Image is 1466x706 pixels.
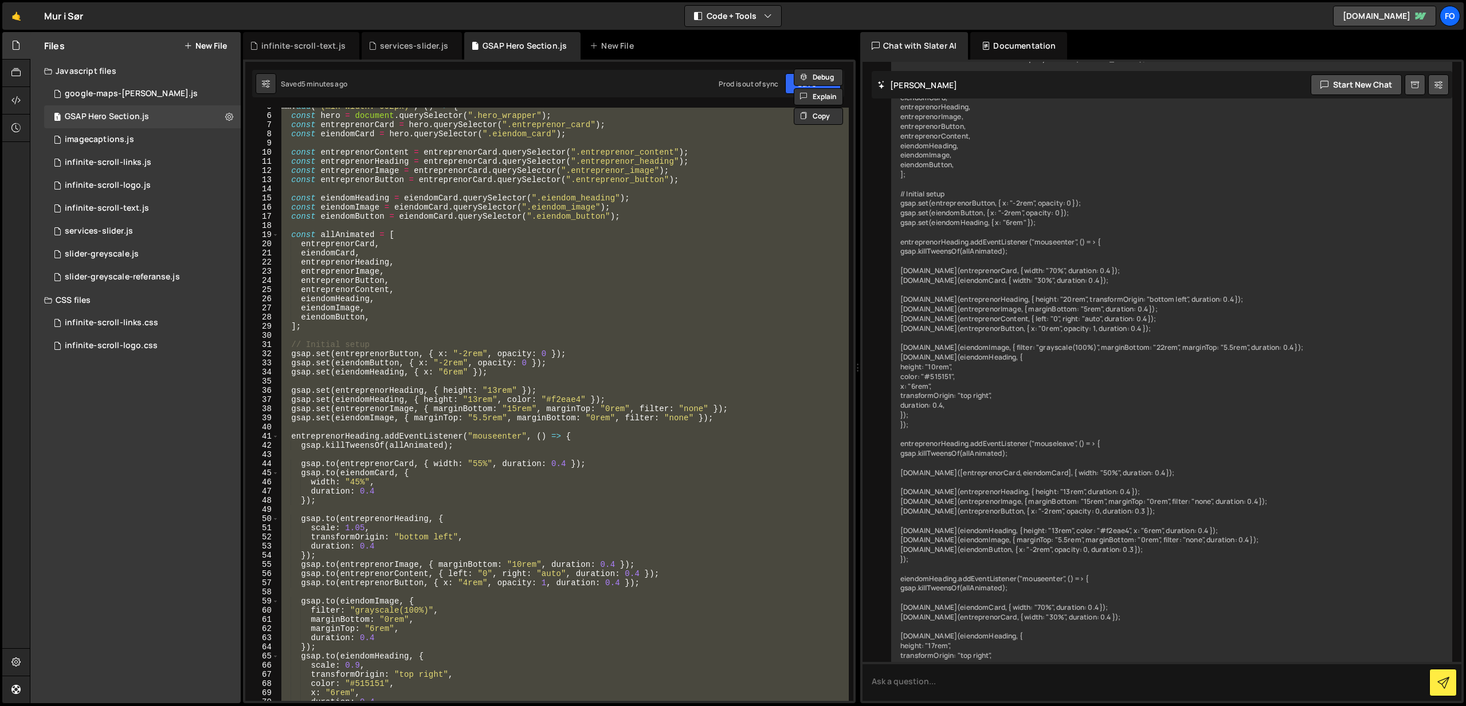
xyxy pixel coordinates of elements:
[794,108,843,125] button: Copy
[245,221,279,230] div: 18
[245,349,279,358] div: 32
[245,331,279,340] div: 30
[245,139,279,148] div: 9
[65,249,139,259] div: slider-greyscale.js
[245,459,279,468] div: 44
[685,6,781,26] button: Code + Tools
[2,2,30,30] a: 🤙
[245,679,279,688] div: 68
[245,505,279,514] div: 49
[245,624,279,633] div: 62
[65,135,134,145] div: imagecaptions.js
[245,450,279,459] div: 43
[245,386,279,395] div: 36
[794,88,843,105] button: Explain
[245,514,279,523] div: 50
[590,40,638,52] div: New File
[245,276,279,285] div: 24
[245,633,279,642] div: 63
[245,258,279,267] div: 22
[245,313,279,322] div: 28
[1311,74,1402,95] button: Start new chat
[860,32,968,60] div: Chat with Slater AI
[65,180,151,191] div: infinite-scroll-logo.js
[44,40,65,52] h2: Files
[44,105,241,128] div: 15856/42251.js
[245,432,279,441] div: 41
[245,285,279,294] div: 25
[785,73,841,94] button: Save
[301,79,347,89] div: 5 minutes ago
[245,267,279,276] div: 23
[65,112,149,122] div: GSAP Hero Section.js
[794,69,843,86] button: Debug
[245,560,279,569] div: 55
[245,441,279,450] div: 42
[65,157,151,168] div: infinite-scroll-links.js
[245,413,279,423] div: 39
[245,468,279,478] div: 45
[245,569,279,578] div: 56
[65,89,198,99] div: google-maps-[PERSON_NAME].js
[184,41,227,50] button: New File
[245,249,279,258] div: 21
[65,318,158,328] div: infinite-scroll-links.css
[245,303,279,313] div: 27
[245,533,279,542] div: 52
[281,79,347,89] div: Saved
[44,220,241,243] div: 15856/42255.js
[245,652,279,661] div: 65
[245,542,279,551] div: 53
[245,395,279,404] div: 37
[245,670,279,679] div: 67
[245,368,279,377] div: 34
[245,478,279,487] div: 46
[44,151,241,174] div: 15856/45045.js
[245,597,279,606] div: 59
[245,157,279,166] div: 11
[30,60,241,82] div: Javascript files
[970,32,1067,60] div: Documentation
[65,341,158,351] div: infinite-scroll-logo.css
[245,688,279,697] div: 69
[245,111,279,120] div: 6
[245,294,279,303] div: 26
[44,266,241,289] div: 15856/44486.js
[261,40,346,52] div: infinite-scroll-text.js
[245,239,279,249] div: 20
[44,174,241,197] div: 15856/44475.js
[245,120,279,129] div: 7
[54,113,61,123] span: 1
[245,404,279,413] div: 38
[245,642,279,652] div: 64
[44,128,241,151] div: 15856/44399.js
[245,203,279,212] div: 16
[245,166,279,175] div: 12
[245,194,279,203] div: 15
[245,423,279,432] div: 40
[245,230,279,239] div: 19
[1333,6,1436,26] a: [DOMAIN_NAME]
[245,496,279,505] div: 48
[245,587,279,597] div: 58
[65,203,149,214] div: infinite-scroll-text.js
[380,40,448,52] div: services-slider.js
[245,487,279,496] div: 47
[44,334,241,357] div: 15856/44474.css
[719,79,778,89] div: Prod is out of sync
[1440,6,1460,26] a: Fo
[245,340,279,349] div: 31
[245,615,279,624] div: 61
[245,523,279,533] div: 51
[245,322,279,331] div: 29
[65,272,180,282] div: slider-greyscale-referanse.js
[245,175,279,184] div: 13
[245,129,279,139] div: 8
[245,661,279,670] div: 66
[44,197,241,220] div: 15856/42353.js
[245,358,279,368] div: 33
[245,377,279,386] div: 35
[44,82,241,105] div: 15856/44408.js
[44,311,241,334] div: 15856/45042.css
